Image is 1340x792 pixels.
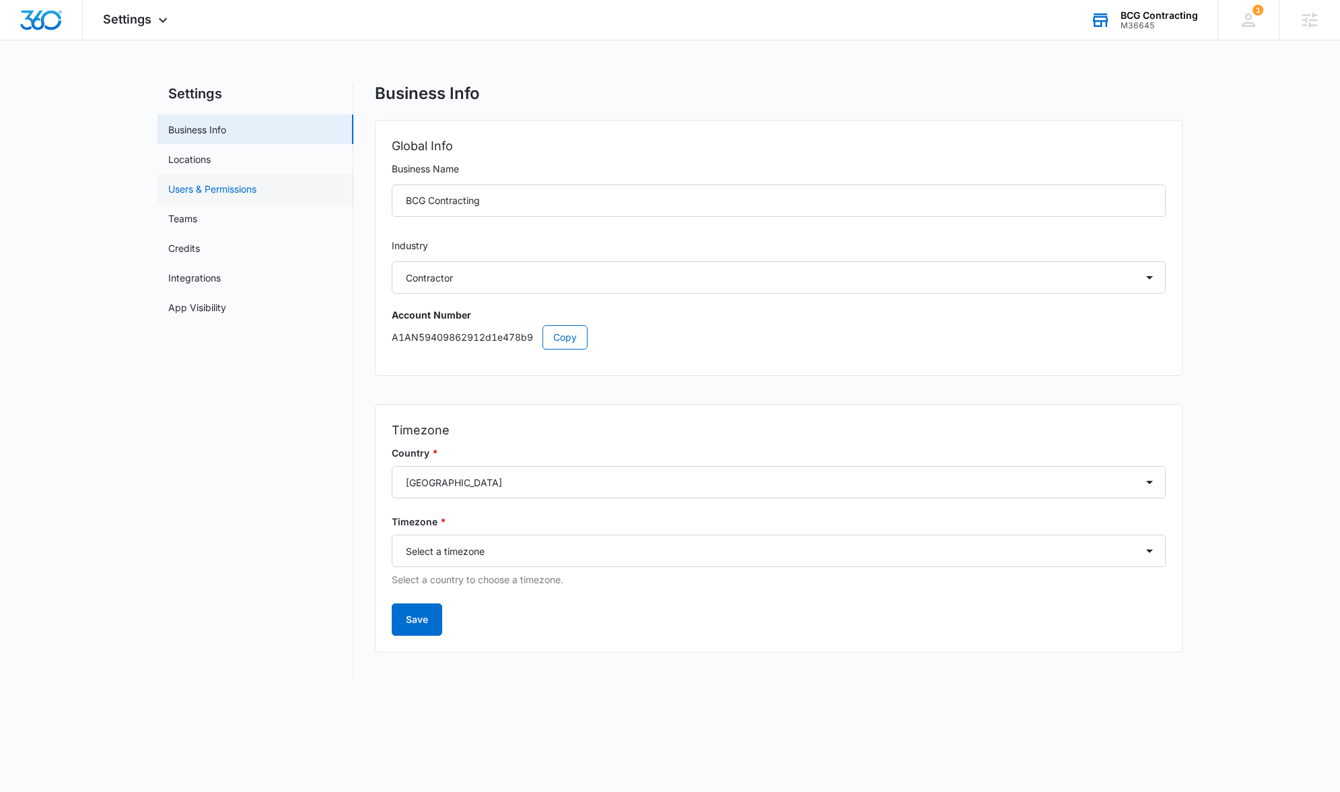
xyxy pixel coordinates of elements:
button: Save [392,603,442,636]
span: Copy [553,330,577,345]
a: Business Info [168,123,226,137]
button: Copy [542,325,588,350]
label: Business Name [392,162,1166,176]
p: A1AN59409862912d1e478b9 [392,325,1166,350]
a: Users & Permissions [168,182,256,196]
a: Locations [168,152,211,166]
a: Teams [168,211,197,226]
a: App Visibility [168,300,226,315]
label: Industry [392,238,1166,253]
div: notifications count [1253,5,1263,15]
a: Integrations [168,271,221,285]
h2: Timezone [392,421,1166,440]
label: Timezone [392,515,1166,529]
h2: Settings [157,84,353,104]
h1: Business Info [375,84,480,104]
label: Country [392,446,1166,461]
span: 1 [1253,5,1263,15]
h2: Global Info [392,137,1166,156]
span: Settings [103,12,151,26]
div: account id [1121,21,1198,30]
div: account name [1121,10,1198,21]
p: Select a country to choose a timezone. [392,572,1166,587]
strong: Account Number [392,309,471,321]
a: Credits [168,241,200,255]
